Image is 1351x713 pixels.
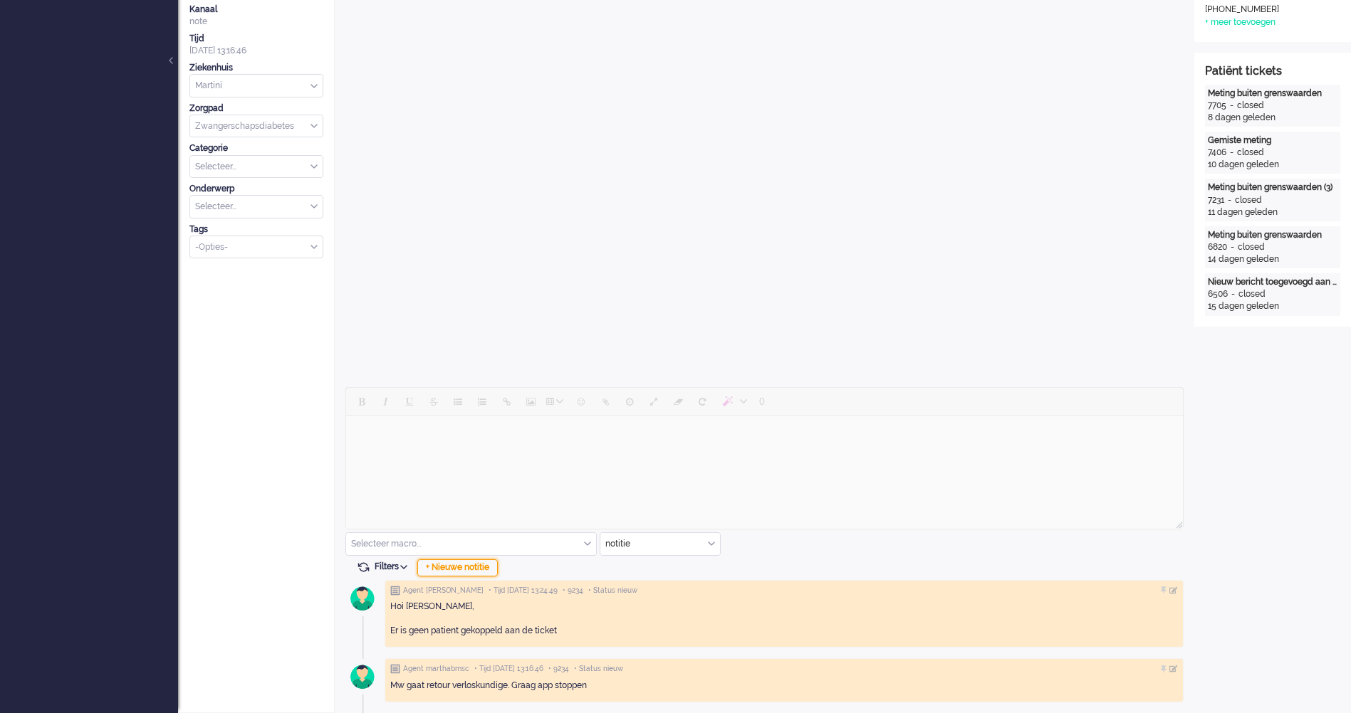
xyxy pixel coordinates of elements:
div: + meer toevoegen [1205,16,1276,28]
span: • Tijd [DATE] 13:16:46 [474,664,543,674]
div: Meting buiten grenswaarden [1208,229,1337,241]
div: - [1224,194,1235,206]
div: - [1226,100,1237,112]
span: • 9234 [563,586,583,596]
div: Tijd [189,33,323,45]
div: Hoi [PERSON_NAME], Er is geen patient gekoppeld aan de ticket [390,601,1178,637]
div: Tags [189,223,323,236]
span: • Status nieuw [574,664,623,674]
div: Select Tags [189,236,323,259]
div: 7705 [1208,100,1226,112]
div: [PHONE_NUMBER] [1205,4,1333,16]
div: 8 dagen geleden [1208,112,1337,124]
div: - [1226,147,1237,159]
div: 11 dagen geleden [1208,206,1337,218]
img: avatar [345,581,380,616]
div: closed [1237,147,1264,159]
div: Mw gaat retour verloskundige. Graag app stoppen [390,680,1178,692]
div: - [1228,288,1238,300]
div: Onderwerp [189,183,323,195]
div: + Nieuwe notitie [417,559,498,576]
img: ic_note_grey.svg [390,586,400,596]
div: Patiënt tickets [1205,63,1340,80]
div: closed [1235,194,1262,206]
body: Rich Text Area. Press ALT-0 for help. [6,6,831,31]
div: Meting buiten grenswaarden [1208,88,1337,100]
div: 6820 [1208,241,1227,253]
div: Kanaal [189,4,323,16]
div: closed [1238,288,1266,300]
div: 14 dagen geleden [1208,253,1337,265]
div: Zorgpad [189,102,323,115]
div: Meting buiten grenswaarden (3) [1208,181,1337,194]
span: • Tijd [DATE] 13:24:49 [489,586,558,596]
div: Categorie [189,142,323,154]
div: 10 dagen geleden [1208,159,1337,171]
div: closed [1238,241,1265,253]
div: 15 dagen geleden [1208,300,1337,312]
div: closed [1237,100,1264,112]
div: Gemiste meting [1208,134,1337,147]
span: Agent [PERSON_NAME] [403,586,484,596]
div: 7231 [1208,194,1224,206]
span: Filters [375,561,412,571]
div: Nieuw bericht toegevoegd aan gesprek [1208,276,1337,288]
span: Agent marthabmsc [403,664,469,674]
img: ic_note_grey.svg [390,664,400,674]
div: Ziekenhuis [189,62,323,74]
div: 6506 [1208,288,1228,300]
div: [DATE] 13:16:46 [189,33,323,57]
div: - [1227,241,1238,253]
div: 7406 [1208,147,1226,159]
span: • 9234 [548,664,569,674]
span: • Status nieuw [588,586,637,596]
img: avatar [345,659,380,694]
div: note [189,16,323,28]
